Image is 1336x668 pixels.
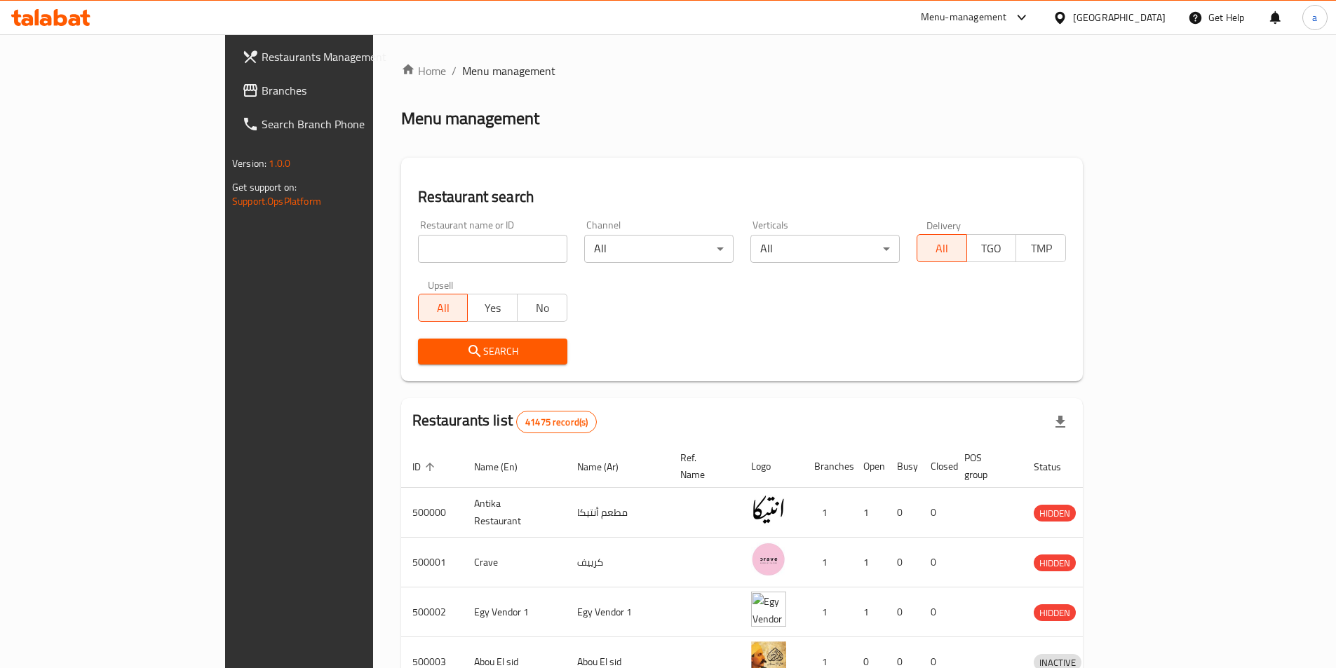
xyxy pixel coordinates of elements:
[886,587,919,637] td: 0
[566,587,669,637] td: Egy Vendor 1
[232,154,266,172] span: Version:
[566,538,669,587] td: كرييف
[418,294,468,322] button: All
[231,107,448,141] a: Search Branch Phone
[523,298,562,318] span: No
[412,410,598,433] h2: Restaurants list
[751,592,786,627] img: Egy Vendor 1
[269,154,290,172] span: 1.0.0
[401,62,1083,79] nav: breadcrumb
[418,235,567,263] input: Search for restaurant name or ID..
[418,186,1066,207] h2: Restaurant search
[803,488,852,538] td: 1
[1312,10,1317,25] span: a
[418,339,567,364] button: Search
[262,116,437,132] span: Search Branch Phone
[467,294,518,322] button: Yes
[462,62,555,79] span: Menu management
[919,445,953,488] th: Closed
[1016,234,1066,262] button: TMP
[231,40,448,74] a: Restaurants Management
[923,238,961,259] span: All
[917,234,967,262] button: All
[424,298,463,318] span: All
[262,82,437,99] span: Branches
[1034,505,1076,522] span: HIDDEN
[1034,505,1076,522] div: HIDDEN
[474,458,536,475] span: Name (En)
[886,445,919,488] th: Busy
[919,538,953,587] td: 0
[803,445,852,488] th: Branches
[803,587,852,637] td: 1
[1044,405,1077,439] div: Export file
[516,411,597,433] div: Total records count
[262,48,437,65] span: Restaurants Management
[852,488,886,538] td: 1
[473,298,512,318] span: Yes
[232,178,297,196] span: Get support on:
[921,9,1007,26] div: Menu-management
[751,492,786,527] img: Antika Restaurant
[577,458,637,475] span: Name (Ar)
[584,235,734,263] div: All
[1034,458,1079,475] span: Status
[680,449,723,483] span: Ref. Name
[452,62,457,79] li: /
[517,294,567,322] button: No
[1034,605,1076,621] span: HIDDEN
[919,587,953,637] td: 0
[1034,555,1076,571] span: HIDDEN
[886,488,919,538] td: 0
[852,587,886,637] td: 1
[886,538,919,587] td: 0
[517,416,596,429] span: 41475 record(s)
[231,74,448,107] a: Branches
[429,343,556,360] span: Search
[463,538,566,587] td: Crave
[463,587,566,637] td: Egy Vendor 1
[1073,10,1166,25] div: [GEOGRAPHIC_DATA]
[803,538,852,587] td: 1
[919,488,953,538] td: 0
[412,458,439,475] span: ID
[1022,238,1060,259] span: TMP
[964,449,1006,483] span: POS group
[566,488,669,538] td: مطعم أنتيكا
[852,538,886,587] td: 1
[973,238,1011,259] span: TGO
[750,235,900,263] div: All
[852,445,886,488] th: Open
[966,234,1017,262] button: TGO
[751,542,786,577] img: Crave
[463,488,566,538] td: Antika Restaurant
[740,445,803,488] th: Logo
[428,280,454,289] label: Upsell
[1034,604,1076,621] div: HIDDEN
[401,107,539,130] h2: Menu management
[232,192,321,210] a: Support.OpsPlatform
[926,220,961,230] label: Delivery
